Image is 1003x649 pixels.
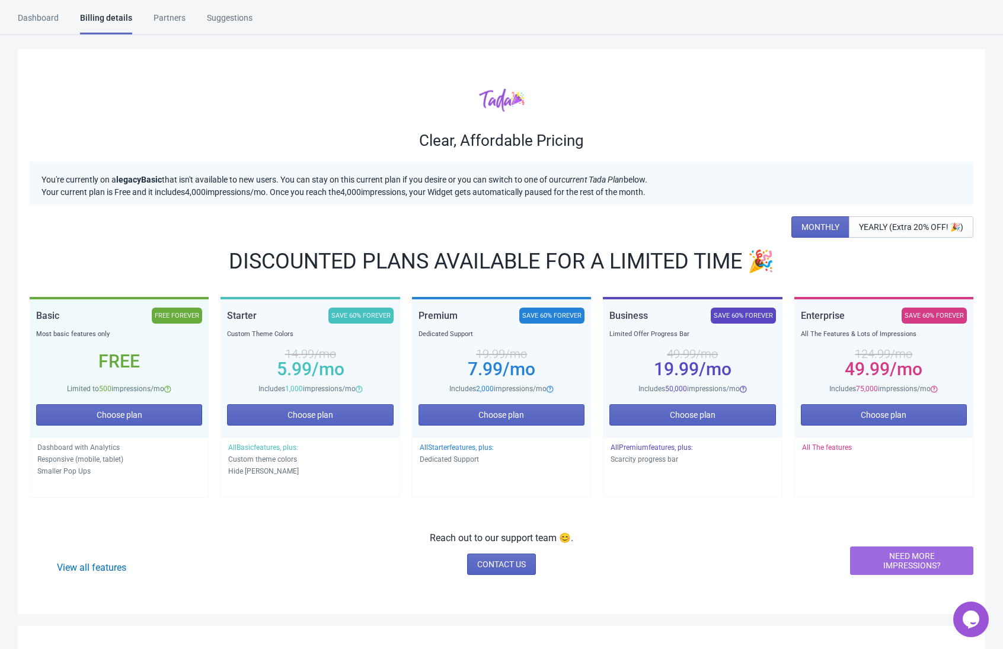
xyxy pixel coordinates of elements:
p: Custom theme colors [228,453,392,465]
span: Includes impressions/mo [638,385,740,393]
p: You're currently on a that isn't available to new users. You can stay on this current plan if you... [41,174,962,186]
p: Dashboard with Analytics [37,442,201,453]
button: NEED MORE IMPRESSIONS? [850,546,973,575]
div: Free [36,357,202,366]
p: Scarcity progress bar [611,453,774,465]
span: 500 [99,385,111,393]
div: Starter [227,308,257,324]
span: All Basic features, plus: [228,443,298,452]
span: NEED MORE IMPRESSIONS? [860,551,963,570]
span: /mo [699,359,732,379]
span: Choose plan [288,410,333,420]
div: 19.99 /mo [419,349,584,359]
p: Smaller Pop Ups [37,465,201,477]
button: Choose plan [419,404,584,426]
b: legacy Basic [116,175,162,184]
span: Includes impressions/mo [449,385,547,393]
div: Billing details [80,12,132,34]
button: Choose plan [36,404,202,426]
span: All Premium features, plus: [611,443,693,452]
span: /mo [312,359,344,379]
p: Responsive (mobile, tablet) [37,453,201,465]
p: Reach out to our support team 😊. [430,531,573,545]
div: Suggestions [207,12,253,33]
span: 75,000 [856,385,878,393]
div: Most basic features only [36,328,202,340]
div: 14.99 /mo [227,349,393,359]
i: current Tada Plan [561,175,624,184]
div: Partners [154,12,186,33]
button: Choose plan [227,404,393,426]
div: Custom Theme Colors [227,328,393,340]
span: /mo [890,359,922,379]
p: Hide [PERSON_NAME] [228,465,392,477]
span: CONTACT US [477,560,526,569]
div: Limited Offer Progress Bar [609,328,775,340]
div: Business [609,308,648,324]
button: YEARLY (Extra 20% OFF! 🎉) [849,216,973,238]
div: All The Features & Lots of Impressions [801,328,967,340]
span: YEARLY (Extra 20% OFF! 🎉) [859,222,963,232]
a: View all features [57,562,126,573]
span: All Starter features, plus: [420,443,494,452]
span: Includes impressions/mo [258,385,356,393]
div: SAVE 60% FOREVER [519,308,584,324]
div: Basic [36,308,59,324]
div: SAVE 60% FOREVER [711,308,776,324]
span: 2,000 [476,385,494,393]
button: MONTHLY [791,216,849,238]
div: FREE FOREVER [152,308,202,324]
p: Your current plan is Free and it includes 4,000 impressions/mo. Once you reach the 4,000 impressi... [41,186,962,199]
div: Limited to impressions/mo [36,383,202,395]
div: 49.99 [801,365,967,374]
span: Choose plan [478,410,524,420]
span: /mo [503,359,535,379]
div: 5.99 [227,365,393,374]
div: DISCOUNTED PLANS AVAILABLE FOR A LIMITED TIME 🎉 [30,252,973,271]
span: 1,000 [285,385,303,393]
span: MONTHLY [801,222,839,232]
span: Includes impressions/mo [829,385,931,393]
a: CONTACT US [467,554,536,575]
span: Choose plan [670,410,715,420]
p: Dedicated Support [420,453,583,465]
div: 49.99 /mo [609,349,775,359]
div: Dedicated Support [419,328,584,340]
span: Choose plan [97,410,142,420]
button: Choose plan [609,404,775,426]
div: Dashboard [18,12,59,33]
button: Choose plan [801,404,967,426]
span: 50,000 [665,385,687,393]
div: Clear, Affordable Pricing [30,131,973,150]
div: 124.99 /mo [801,349,967,359]
span: Choose plan [861,410,906,420]
div: 19.99 [609,365,775,374]
img: tadacolor.png [479,88,525,112]
div: SAVE 60% FOREVER [902,308,967,324]
div: 7.99 [419,365,584,374]
div: Enterprise [801,308,845,324]
iframe: chat widget [953,602,991,637]
div: SAVE 60% FOREVER [328,308,394,324]
div: Premium [419,308,458,324]
span: All The features [802,443,852,452]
